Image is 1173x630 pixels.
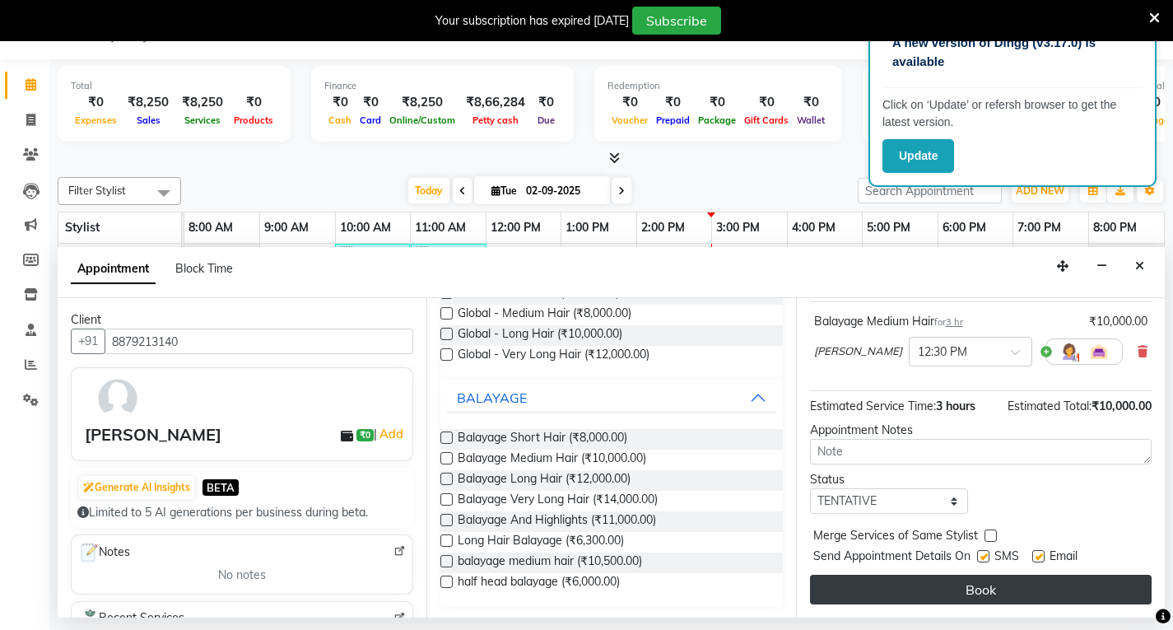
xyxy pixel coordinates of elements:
a: 5:00 PM [863,216,915,240]
span: Long Hair Balayage (₹6,300.00) [458,532,624,553]
span: Petty cash [468,114,523,126]
span: Wallet [793,114,829,126]
a: Add [377,424,406,444]
a: 9:00 AM [260,216,313,240]
span: Notes [78,542,130,563]
div: Limited to 5 AI generations per business during beta. [77,504,407,521]
span: Sales [133,114,165,126]
button: Close [1128,254,1152,279]
div: Redemption [607,79,829,93]
div: ₹0 [694,93,740,112]
span: Balayage Medium Hair (₹10,000.00) [458,450,646,470]
span: Balayage Long Hair (₹12,000.00) [458,470,631,491]
div: Status [810,471,969,488]
a: 11:00 AM [411,216,470,240]
span: Services [180,114,225,126]
input: 2025-09-02 [521,179,603,203]
a: 10:00 AM [336,216,395,240]
button: Update [882,139,954,173]
button: +91 [71,329,105,354]
span: BETA [202,479,239,495]
span: 3 hours [936,399,975,413]
small: for [934,316,963,328]
span: Card [356,114,385,126]
span: Appointment [71,254,156,284]
a: 2:00 PM [637,216,689,240]
span: Stylist [65,220,100,235]
a: 8:00 PM [1089,216,1141,240]
span: ₹10,000.00 [1092,399,1152,413]
span: half head balayage (₹6,000.00) [458,573,620,594]
span: Tue [487,184,521,197]
div: ₹0 [356,93,385,112]
button: Subscribe [632,7,721,35]
div: [PERSON_NAME], TK01, 11:00 AM-12:01 PM, haircut,Refresh & Tone - Medium Hair,color brilliance sha... [412,246,485,278]
span: Package [694,114,740,126]
div: ₹0 [740,93,793,112]
span: [PERSON_NAME] [814,343,902,360]
div: Your subscription has expired [DATE] [435,12,629,30]
input: Search Appointment [858,178,1002,203]
a: 7:00 PM [1013,216,1065,240]
img: Interior.png [1089,342,1109,362]
span: Email [1050,548,1078,568]
span: Merge Services of Same Stylist [813,527,978,548]
div: Appointment Notes [810,422,1152,439]
div: Client [71,311,413,329]
span: Global - Medium Hair (₹8,000.00) [458,305,631,325]
a: 4:00 PM [788,216,840,240]
a: 6:00 PM [938,216,990,240]
button: Book [810,575,1152,604]
div: BALAYAGE [457,388,527,408]
button: Generate AI Insights [79,476,194,499]
span: Due [533,114,559,126]
div: ₹8,66,284 [459,93,532,112]
span: Block Time [175,261,233,276]
span: No notes [218,567,266,584]
div: ₹8,250 [175,93,230,112]
div: ₹10,000.00 [1089,313,1147,330]
span: SMS [994,548,1019,568]
span: Filter Stylist [68,184,126,197]
span: Prepaid [652,114,694,126]
img: avatar [94,375,142,422]
span: Balayage Very Long Hair (₹14,000.00) [458,491,658,511]
span: Global - Very Long Hair (₹12,000.00) [458,346,649,366]
span: Send Appointment Details On [813,548,971,568]
span: Cash [324,114,356,126]
div: ₹0 [230,93,277,112]
span: 3 hr [946,316,963,328]
a: 3:00 PM [712,216,764,240]
button: ADD NEW [1012,180,1068,203]
span: Global - Long Hair (₹10,000.00) [458,325,622,346]
a: 1:00 PM [561,216,613,240]
div: ₹0 [532,93,561,112]
div: Balayage Medium Hair [814,313,963,330]
div: Total [71,79,277,93]
div: ₹0 [71,93,121,112]
span: Voucher [607,114,652,126]
span: ADD NEW [1016,184,1064,197]
div: ₹0 [607,93,652,112]
span: Online/Custom [385,114,459,126]
div: Finance [324,79,561,93]
div: [PERSON_NAME] [85,422,221,447]
div: ₹8,250 [121,93,175,112]
span: Gift Cards [740,114,793,126]
div: ₹0 [652,93,694,112]
div: ₹0 [324,93,356,112]
a: 8:00 AM [184,216,237,240]
span: Today [408,178,449,203]
img: Hairdresser.png [1059,342,1079,362]
span: Recent Services [78,609,184,628]
div: [PERSON_NAME], TK01, 10:00 AM-11:00 AM, Refresh & Tone - Medium Hair [337,246,408,278]
span: Estimated Total: [1008,399,1092,413]
p: A new version of Dingg (v3.17.0) is available [892,34,1133,71]
span: Balayage And Highlights (₹11,000.00) [458,511,656,532]
div: ₹0 [793,93,829,112]
span: Expenses [71,114,121,126]
span: Balayage Short Hair (₹8,000.00) [458,429,627,450]
button: BALAYAGE [447,383,775,413]
input: Search by Name/Mobile/Email/Code [105,329,413,354]
p: Click on ‘Update’ or refersh browser to get the latest version. [882,96,1143,131]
